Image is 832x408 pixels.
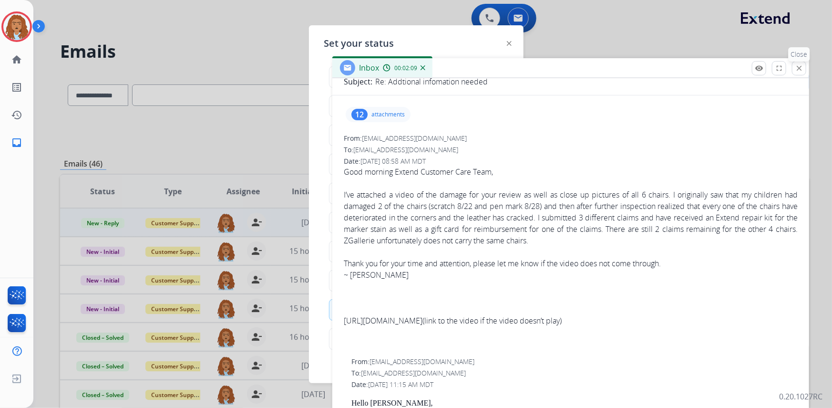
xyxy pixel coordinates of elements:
p: attachments [371,111,405,118]
p: Subject: [344,76,372,87]
mat-icon: close [795,64,803,73]
span: (link to the video if the video doesn’t play) [344,166,798,349]
button: Training [329,212,503,233]
p: 0.20.1027RC [779,391,822,402]
p: Hello [PERSON_NAME], [351,399,798,408]
button: Logged In [329,300,503,320]
p: Re: Addtional infomation needed [375,76,488,87]
span: [EMAIL_ADDRESS][DOMAIN_NAME] [370,357,474,366]
button: Offline [329,329,503,349]
div: I’ve attached a video of the damage for your review as well as close up pictures of all 6 chairs.... [344,189,798,246]
div: From: [351,357,798,366]
mat-icon: home [11,54,22,65]
button: Available [329,67,503,87]
a: [URL][DOMAIN_NAME] [344,315,422,326]
mat-icon: remove_red_eye [755,64,763,73]
div: 12 [351,109,368,120]
button: Close [792,61,806,75]
button: Non-Phone Queue [329,154,503,175]
mat-icon: inbox [11,137,22,148]
span: 00:02:09 [394,64,417,72]
span: [EMAIL_ADDRESS][DOMAIN_NAME] [353,145,458,154]
img: close-button [507,41,512,46]
span: Inbox [359,63,379,73]
mat-icon: list_alt [11,82,22,93]
div: Thank you for your time and attention, please let me know if the video does not come through. [344,258,798,269]
button: Coaching [329,241,503,262]
div: Date: [351,380,798,389]
div: To: [344,145,798,155]
span: Set your status [324,37,394,50]
button: Team Huddle [329,183,503,204]
div: Date: [344,157,798,166]
span: [DATE] 08:58 AM MDT [360,157,426,166]
span: [EMAIL_ADDRESS][DOMAIN_NAME] [361,368,466,377]
div: From: [344,134,798,143]
div: ~ [PERSON_NAME] [344,269,798,281]
mat-icon: history [11,109,22,121]
img: avatar [3,13,30,40]
button: Break [329,96,503,116]
mat-icon: fullscreen [775,64,783,73]
button: Lunch [329,125,503,146]
button: System Issue [329,271,503,291]
div: To: [351,368,798,378]
p: Close [789,47,810,62]
span: [DATE] 11:15 AM MDT [368,380,433,389]
div: Good morning Extend Customer Care Team, [344,166,798,178]
span: [EMAIL_ADDRESS][DOMAIN_NAME] [362,134,467,143]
